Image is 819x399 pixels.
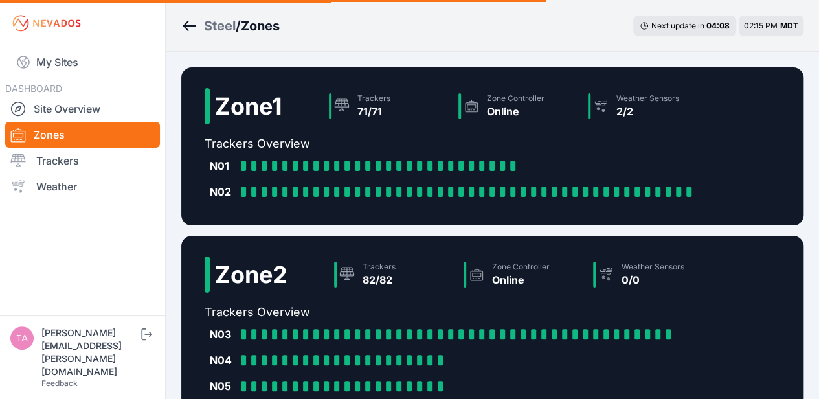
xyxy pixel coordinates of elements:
img: Nevados [10,13,83,34]
h2: Trackers Overview [205,135,712,153]
a: Zones [5,122,160,148]
img: tayton.sullivan@solvenergy.com [10,326,34,350]
div: [PERSON_NAME][EMAIL_ADDRESS][PERSON_NAME][DOMAIN_NAME] [41,326,139,378]
nav: Breadcrumb [181,9,280,43]
a: Weather [5,174,160,199]
div: 71/71 [357,104,390,119]
div: N01 [210,158,236,174]
div: 0/0 [622,272,684,288]
div: N03 [210,326,236,342]
h2: Trackers Overview [205,303,717,321]
div: 82/82 [363,272,396,288]
a: Weather Sensors0/0 [588,256,717,293]
span: Next update in [651,21,704,30]
div: Zone Controller [487,93,544,104]
span: DASHBOARD [5,83,62,94]
span: / [236,17,241,35]
a: Steel [204,17,236,35]
a: Feedback [41,378,78,388]
div: Zone Controller [492,262,550,272]
div: 2/2 [616,104,679,119]
a: Trackers82/82 [329,256,458,293]
div: N04 [210,352,236,368]
a: Weather Sensors2/2 [583,88,712,124]
div: Online [487,104,544,119]
h2: Zone 1 [215,93,282,119]
div: Online [492,272,550,288]
div: N05 [210,378,236,394]
div: N02 [210,184,236,199]
span: MDT [780,21,798,30]
div: Weather Sensors [622,262,684,272]
div: 04 : 08 [706,21,730,31]
a: Site Overview [5,96,160,122]
a: My Sites [5,47,160,78]
a: Trackers71/71 [324,88,453,124]
a: Trackers [5,148,160,174]
h3: Zones [241,17,280,35]
span: 02:15 PM [744,21,778,30]
div: Weather Sensors [616,93,679,104]
div: Trackers [363,262,396,272]
h2: Zone 2 [215,262,287,288]
div: Trackers [357,93,390,104]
